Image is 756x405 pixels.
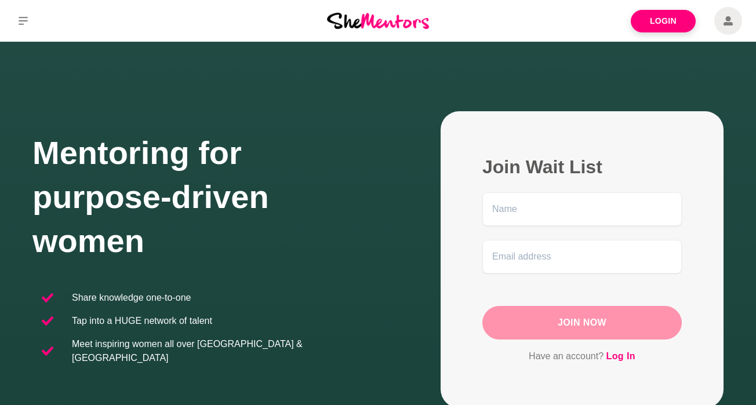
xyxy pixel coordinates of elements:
[482,349,682,364] p: Have an account?
[482,192,682,226] input: Name
[32,131,378,263] h1: Mentoring for purpose-driven women
[631,10,696,32] a: Login
[327,13,429,28] img: She Mentors Logo
[72,337,369,365] p: Meet inspiring women all over [GEOGRAPHIC_DATA] & [GEOGRAPHIC_DATA]
[606,349,635,364] a: Log In
[482,240,682,273] input: Email address
[72,314,212,328] p: Tap into a HUGE network of talent
[72,291,191,305] p: Share knowledge one-to-one
[482,155,682,178] h2: Join Wait List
